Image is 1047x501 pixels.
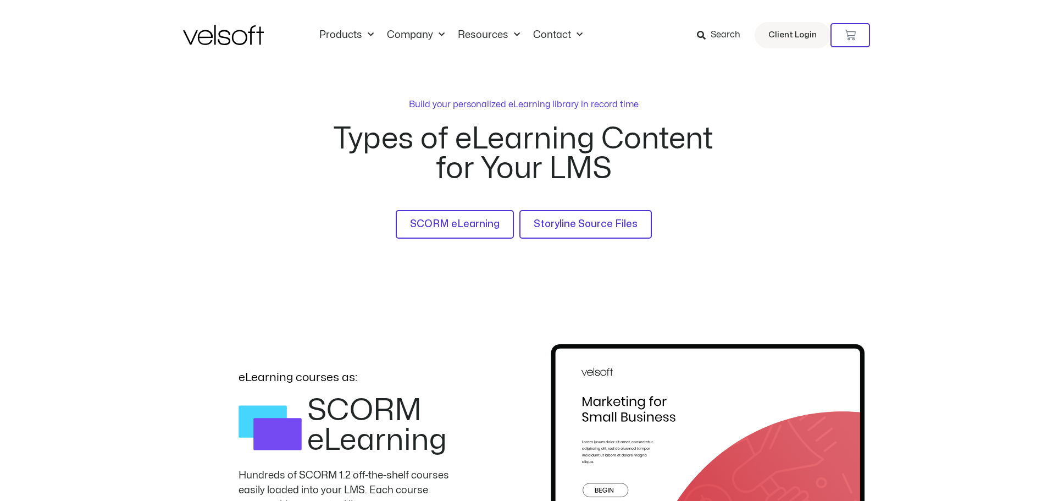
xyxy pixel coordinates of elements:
[183,25,264,45] img: Velsoft Training Materials
[697,26,748,45] a: Search
[409,98,639,111] p: Build your personalized eLearning library in record time
[519,210,652,239] a: Storyline Source Files
[410,217,500,233] span: SCORM eLearning
[239,372,458,383] p: eLearning courses as:
[768,28,817,42] span: Client Login
[380,29,451,41] a: CompanyMenu Toggle
[307,396,458,455] h2: SCORM eLearning
[755,22,830,48] a: Client Login
[326,124,722,184] h2: Types of eLearning Content for Your LMS
[313,29,380,41] a: ProductsMenu Toggle
[313,29,589,41] nav: Menu
[396,210,514,239] a: SCORM eLearning
[451,29,527,41] a: ResourcesMenu Toggle
[527,29,589,41] a: ContactMenu Toggle
[534,217,638,233] span: Storyline Source Files
[711,28,740,42] span: Search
